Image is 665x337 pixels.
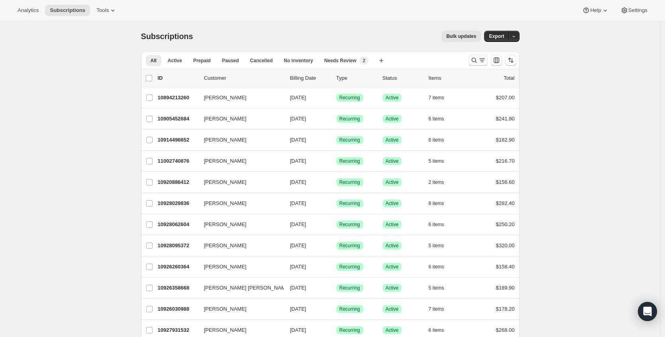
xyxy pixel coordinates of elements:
[339,264,360,270] span: Recurring
[158,198,515,209] div: 10928029836[PERSON_NAME][DATE]SuccessRecurringSuccessActive8 items$282.40
[290,179,306,185] span: [DATE]
[339,200,360,207] span: Recurring
[158,305,198,313] p: 10926030988
[151,57,157,64] span: All
[386,285,399,291] span: Active
[158,177,515,188] div: 10920886412[PERSON_NAME][DATE]SuccessRecurringSuccessActive2 items$156.60
[429,95,444,101] span: 7 items
[429,303,453,315] button: 7 items
[290,200,306,206] span: [DATE]
[199,218,279,231] button: [PERSON_NAME]
[50,7,85,14] span: Subscriptions
[429,113,453,124] button: 6 items
[158,92,515,103] div: 10894213260[PERSON_NAME][DATE]SuccessRecurringSuccessActive7 items$207.00
[336,74,376,82] div: Type
[290,306,306,312] span: [DATE]
[496,116,515,122] span: $241.90
[496,179,515,185] span: $156.60
[339,285,360,291] span: Recurring
[290,137,306,143] span: [DATE]
[324,57,357,64] span: Needs Review
[446,33,476,39] span: Bulk updates
[158,74,515,82] div: IDCustomerBilling DateTypeStatusItemsTotal
[290,95,306,101] span: [DATE]
[429,327,444,333] span: 6 items
[386,242,399,249] span: Active
[199,91,279,104] button: [PERSON_NAME]
[168,57,182,64] span: Active
[429,200,444,207] span: 8 items
[429,306,444,312] span: 7 items
[429,134,453,146] button: 6 items
[386,179,399,185] span: Active
[638,302,657,321] div: Open Intercom Messenger
[204,284,290,292] span: [PERSON_NAME] [PERSON_NAME]
[158,113,515,124] div: 10905452684[PERSON_NAME][DATE]SuccessRecurringSuccessActive6 items$241.90
[339,116,360,122] span: Recurring
[383,74,422,82] p: Status
[158,261,515,272] div: 10926260364[PERSON_NAME][DATE]SuccessRecurringSuccessActive6 items$158.40
[496,327,515,333] span: $268.00
[13,5,43,16] button: Analytics
[429,156,453,167] button: 5 items
[429,74,469,82] div: Items
[45,5,90,16] button: Subscriptions
[199,134,279,146] button: [PERSON_NAME]
[204,74,284,82] p: Customer
[386,95,399,101] span: Active
[496,242,515,248] span: $320.00
[290,242,306,248] span: [DATE]
[469,55,488,66] button: Search and filter results
[284,57,313,64] span: No inventory
[339,242,360,249] span: Recurring
[204,326,247,334] span: [PERSON_NAME]
[496,137,515,143] span: $182.90
[158,136,198,144] p: 10914496652
[204,199,247,207] span: [PERSON_NAME]
[429,116,444,122] span: 6 items
[158,178,198,186] p: 10920886412
[496,200,515,206] span: $282.40
[96,7,109,14] span: Tools
[429,325,453,336] button: 6 items
[386,264,399,270] span: Active
[158,74,198,82] p: ID
[339,179,360,185] span: Recurring
[204,242,247,250] span: [PERSON_NAME]
[141,32,193,41] span: Subscriptions
[158,134,515,146] div: 10914496652[PERSON_NAME][DATE]SuccessRecurringSuccessActive6 items$182.90
[429,240,453,251] button: 5 items
[158,263,198,271] p: 10926260364
[628,7,647,14] span: Settings
[204,221,247,229] span: [PERSON_NAME]
[290,327,306,333] span: [DATE]
[496,221,515,227] span: $250.20
[158,326,198,334] p: 10927931532
[590,7,601,14] span: Help
[496,158,515,164] span: $216.70
[429,137,444,143] span: 6 items
[484,31,509,42] button: Export
[577,5,614,16] button: Help
[429,261,453,272] button: 6 items
[290,74,330,82] p: Billing Date
[339,306,360,312] span: Recurring
[204,305,247,313] span: [PERSON_NAME]
[429,92,453,103] button: 7 items
[429,177,453,188] button: 2 items
[386,221,399,228] span: Active
[204,157,247,165] span: [PERSON_NAME]
[18,7,39,14] span: Analytics
[199,112,279,125] button: [PERSON_NAME]
[616,5,652,16] button: Settings
[158,242,198,250] p: 10928095372
[339,221,360,228] span: Recurring
[496,95,515,101] span: $207.00
[441,31,481,42] button: Bulk updates
[250,57,273,64] span: Cancelled
[158,221,198,229] p: 10928062604
[222,57,239,64] span: Paused
[290,285,306,291] span: [DATE]
[199,239,279,252] button: [PERSON_NAME]
[199,303,279,315] button: [PERSON_NAME]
